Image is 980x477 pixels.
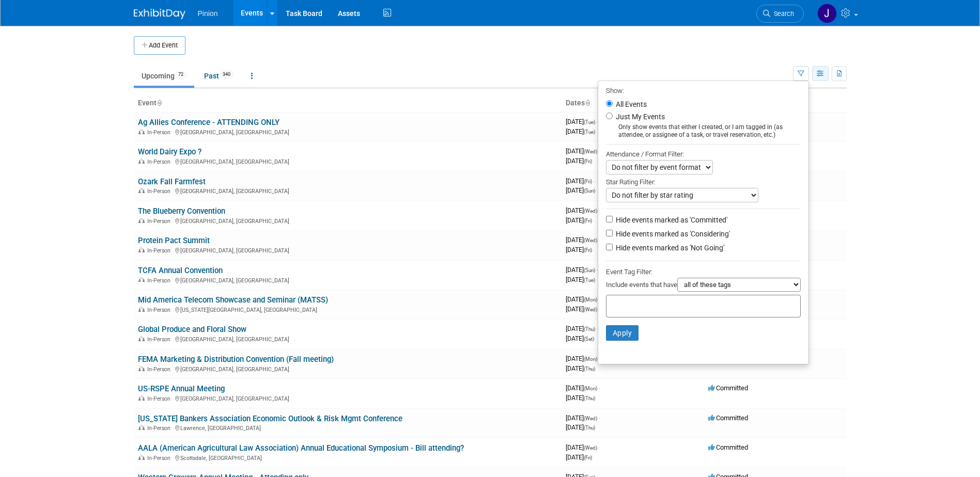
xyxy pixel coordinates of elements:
span: Committed [708,443,748,451]
span: [DATE] [566,206,600,214]
div: [GEOGRAPHIC_DATA], [GEOGRAPHIC_DATA] [138,157,557,165]
img: In-Person Event [138,129,145,134]
span: [DATE] [566,128,595,135]
a: Ag Allies Conference - ATTENDING ONLY [138,118,279,127]
div: Event Tag Filter: [606,266,801,278]
span: [DATE] [566,276,595,283]
span: In-Person [147,158,174,165]
span: In-Person [147,188,174,195]
span: In-Person [147,247,174,254]
a: AALA (American Agricultural Law Association) Annual Educational Symposium - Bill attending? [138,443,464,453]
span: [DATE] [566,414,600,422]
span: In-Person [147,425,174,432]
span: [DATE] [566,384,600,392]
span: [DATE] [566,325,598,332]
div: Lawrence, [GEOGRAPHIC_DATA] [138,423,557,432]
div: [GEOGRAPHIC_DATA], [GEOGRAPHIC_DATA] [138,128,557,136]
img: In-Person Event [138,158,145,164]
span: [DATE] [566,157,592,165]
img: In-Person Event [138,455,145,460]
div: Scottsdale, [GEOGRAPHIC_DATA] [138,453,557,462]
span: [DATE] [566,177,595,185]
span: (Thu) [584,366,595,372]
div: Only show events that either I created, or I am tagged in (as attendee, or assignee of a task, or... [606,123,801,139]
span: Search [770,10,794,18]
img: ExhibitDay [134,9,185,19]
a: World Dairy Expo ? [138,147,201,156]
img: In-Person Event [138,395,145,401]
span: In-Person [147,307,174,313]
label: All Events [614,101,647,108]
span: (Tue) [584,119,595,125]
label: Hide events marked as 'Considering' [614,229,730,239]
span: [DATE] [566,147,600,155]
span: [DATE] [566,305,597,313]
span: (Thu) [584,425,595,431]
span: [DATE] [566,335,594,342]
span: [DATE] [566,266,598,274]
img: In-Person Event [138,247,145,252]
a: Ozark Fall Farmfest [138,177,206,186]
img: In-Person Event [138,307,145,312]
span: - [599,384,600,392]
label: Hide events marked as 'Committed' [614,215,727,225]
img: In-Person Event [138,277,145,282]
span: In-Person [147,218,174,225]
a: Past340 [196,66,241,86]
span: Committed [708,384,748,392]
span: (Fri) [584,218,592,224]
span: (Tue) [584,129,595,135]
span: In-Person [147,277,174,284]
span: [DATE] [566,186,595,194]
span: [DATE] [566,236,600,244]
span: [DATE] [566,423,595,431]
span: (Thu) [584,326,595,332]
img: In-Person Event [138,366,145,371]
span: 340 [220,71,234,78]
a: Protein Pact Summit [138,236,210,245]
span: (Fri) [584,455,592,460]
span: - [597,325,598,332]
a: Sort by Start Date [585,99,590,107]
span: (Tue) [584,277,595,283]
label: Hide events marked as 'Not Going' [614,243,724,253]
span: - [597,118,598,125]
span: [DATE] [566,443,600,451]
span: In-Person [147,129,174,136]
img: Jennifer Plumisto [817,4,837,23]
div: Star Rating Filter: [606,174,801,188]
a: Sort by Event Name [157,99,162,107]
a: Mid America Telecom Showcase and Seminar (MATSS) [138,295,328,305]
div: [GEOGRAPHIC_DATA], [GEOGRAPHIC_DATA] [138,364,557,373]
span: (Sun) [584,188,595,194]
span: [DATE] [566,216,592,224]
span: (Wed) [584,237,597,243]
span: - [599,443,600,451]
div: [GEOGRAPHIC_DATA], [GEOGRAPHIC_DATA] [138,335,557,343]
span: (Mon) [584,297,597,303]
span: In-Person [147,336,174,343]
img: In-Person Event [138,218,145,223]
a: US-RSPE Annual Meeting [138,384,225,393]
span: (Thu) [584,395,595,401]
a: FEMA Marketing & Distribution Convention (Fall meeting) [138,355,334,364]
th: Dates [562,94,704,112]
div: [GEOGRAPHIC_DATA], [GEOGRAPHIC_DATA] [138,216,557,225]
div: [GEOGRAPHIC_DATA], [GEOGRAPHIC_DATA] [138,394,557,402]
span: (Fri) [584,247,592,253]
div: Include events that have [606,278,801,295]
span: [DATE] [566,355,600,362]
span: (Wed) [584,445,597,451]
button: Add Event [134,36,185,55]
span: (Sat) [584,336,594,342]
span: (Mon) [584,356,597,362]
div: [GEOGRAPHIC_DATA], [GEOGRAPHIC_DATA] [138,186,557,195]
span: 72 [175,71,186,78]
span: Pinion [198,9,218,18]
button: Apply [606,325,639,341]
span: Committed [708,414,748,422]
span: [DATE] [566,295,600,303]
div: [US_STATE][GEOGRAPHIC_DATA], [GEOGRAPHIC_DATA] [138,305,557,313]
div: Attendance / Format Filter: [606,148,801,160]
a: The Blueberry Convention [138,206,225,216]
